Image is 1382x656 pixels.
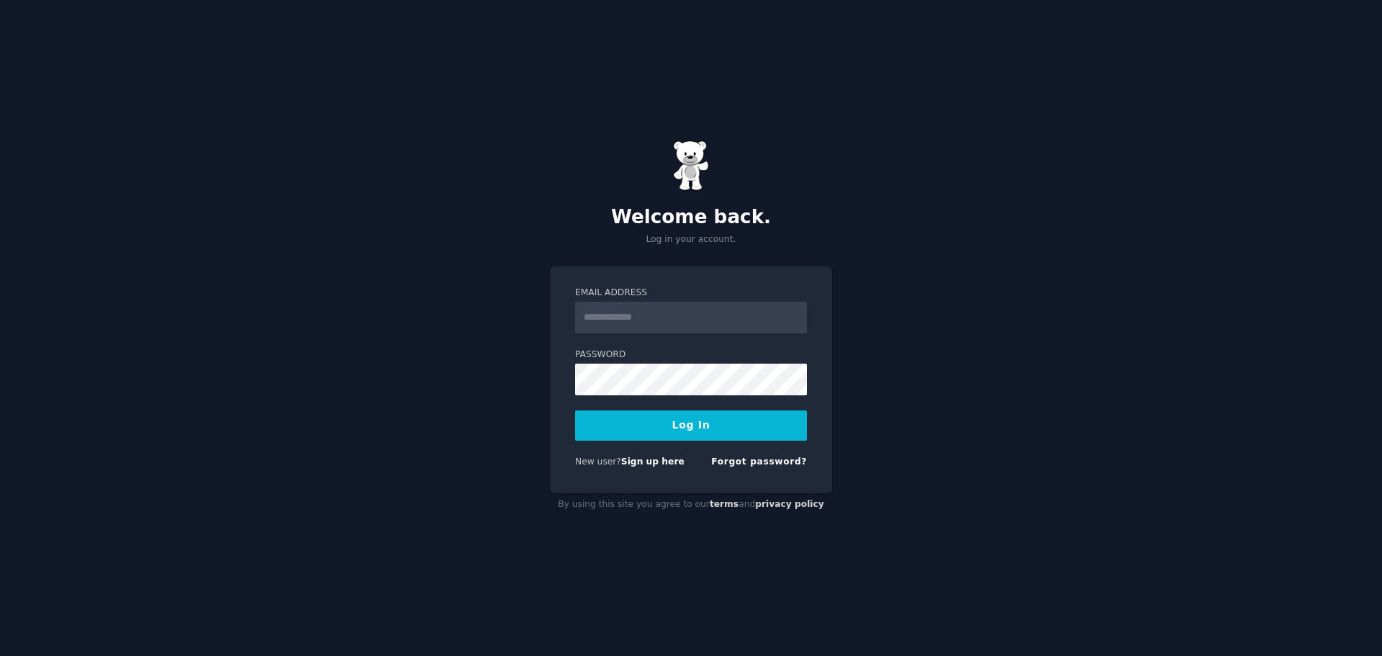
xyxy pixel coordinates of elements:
a: terms [710,499,739,509]
h2: Welcome back. [550,206,832,229]
label: Password [575,349,807,361]
a: Sign up here [621,457,685,467]
span: New user? [575,457,621,467]
a: privacy policy [755,499,824,509]
div: By using this site you agree to our and [550,493,832,516]
a: Forgot password? [711,457,807,467]
label: Email Address [575,287,807,300]
p: Log in your account. [550,233,832,246]
img: Gummy Bear [673,140,709,191]
button: Log In [575,410,807,441]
